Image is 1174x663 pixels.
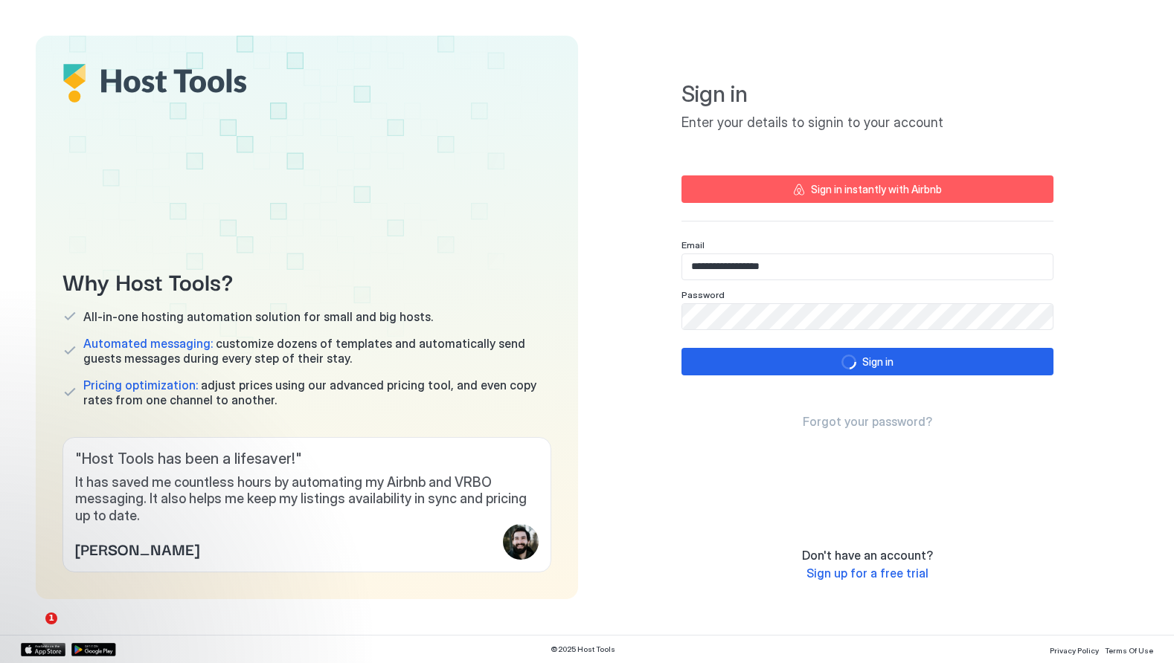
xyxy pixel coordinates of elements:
[681,289,725,300] span: Password
[682,304,1053,329] input: Input Field
[62,264,551,297] span: Why Host Tools?
[83,336,213,351] span: Automated messaging:
[681,348,1053,375] button: loadingSign in
[83,378,551,407] span: adjust prices using our advanced pricing tool, and even copy rates from one channel to another.
[1105,646,1153,655] span: Terms Of Use
[681,80,1053,109] span: Sign in
[806,566,928,580] span: Sign up for a free trial
[75,474,539,525] span: It has saved me countless hours by automating my Airbnb and VRBO messaging. It also helps me keep...
[75,450,539,468] span: " Host Tools has been a lifesaver! "
[841,355,856,369] div: loading
[83,336,551,366] span: customize dozens of templates and automatically send guests messages during every step of their s...
[682,254,1053,279] input: Input Field
[83,309,433,324] span: All-in-one hosting automation solution for small and big hosts.
[802,548,933,563] span: Don't have an account?
[1050,641,1099,657] a: Privacy Policy
[681,239,705,250] span: Email
[803,414,932,430] a: Forgot your password?
[811,181,942,197] div: Sign in instantly with Airbnb
[11,519,309,623] iframe: Intercom notifications message
[681,175,1053,203] button: Sign in instantly with Airbnb
[15,612,51,648] iframe: Intercom live chat
[503,524,539,560] div: profile
[862,354,894,369] div: Sign in
[71,643,116,656] a: Google Play Store
[1050,646,1099,655] span: Privacy Policy
[803,414,932,429] span: Forgot your password?
[83,378,198,392] span: Pricing optimization:
[806,566,928,581] a: Sign up for a free trial
[1105,641,1153,657] a: Terms Of Use
[21,643,65,656] a: App Store
[551,644,615,654] span: © 2025 Host Tools
[681,114,1053,132] span: Enter your details to signin to your account
[45,612,57,624] span: 1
